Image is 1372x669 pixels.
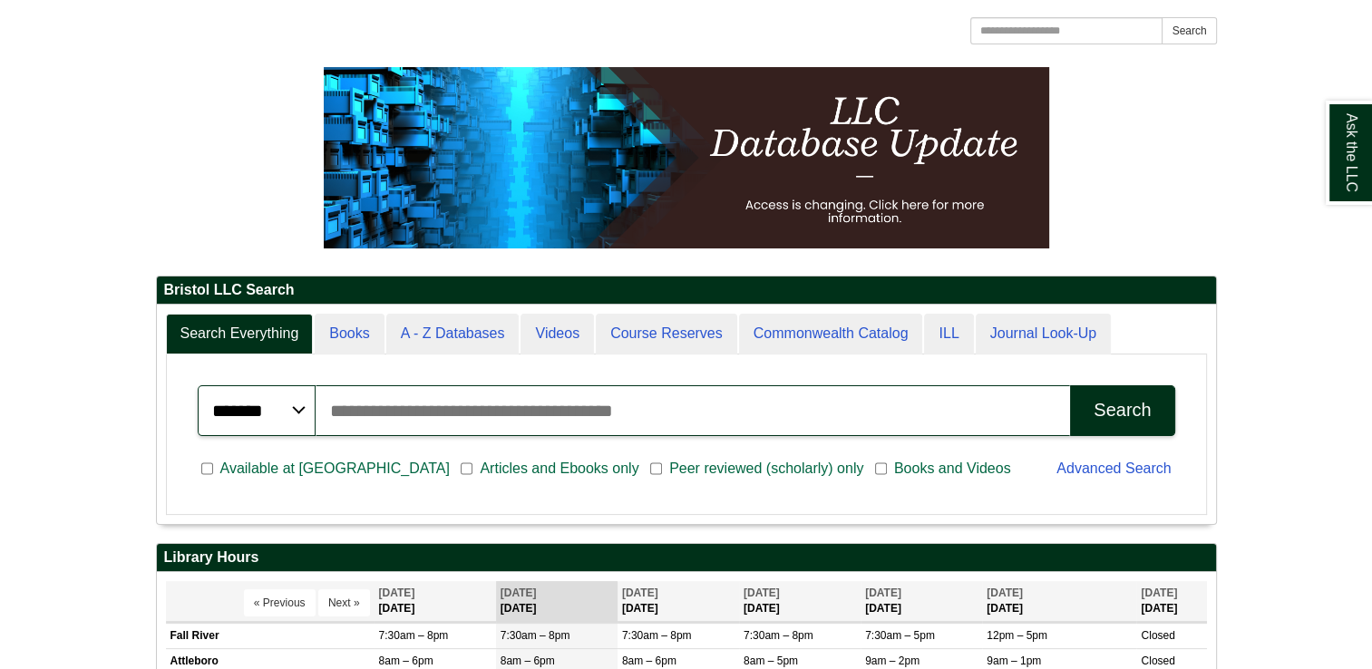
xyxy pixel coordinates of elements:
[1070,385,1174,436] button: Search
[861,581,982,622] th: [DATE]
[1136,581,1206,622] th: [DATE]
[501,654,555,667] span: 8am – 6pm
[318,589,370,616] button: Next »
[622,654,676,667] span: 8am – 6pm
[875,461,887,477] input: Books and Videos
[924,314,973,354] a: ILL
[865,629,935,642] span: 7:30am – 5pm
[744,629,813,642] span: 7:30am – 8pm
[166,314,314,354] a: Search Everything
[739,314,923,354] a: Commonwealth Catalog
[501,629,570,642] span: 7:30am – 8pm
[1056,461,1171,476] a: Advanced Search
[379,654,433,667] span: 8am – 6pm
[521,314,594,354] a: Videos
[1094,400,1151,421] div: Search
[739,581,861,622] th: [DATE]
[1141,587,1177,599] span: [DATE]
[324,67,1049,248] img: HTML tutorial
[472,458,646,480] span: Articles and Ebooks only
[987,629,1047,642] span: 12pm – 5pm
[622,587,658,599] span: [DATE]
[618,581,739,622] th: [DATE]
[887,458,1018,480] span: Books and Videos
[379,629,449,642] span: 7:30am – 8pm
[501,587,537,599] span: [DATE]
[386,314,520,354] a: A - Z Databases
[315,314,384,354] a: Books
[744,654,798,667] span: 8am – 5pm
[987,654,1041,667] span: 9am – 1pm
[1162,17,1216,44] button: Search
[865,654,920,667] span: 9am – 2pm
[596,314,737,354] a: Course Reserves
[982,581,1136,622] th: [DATE]
[865,587,901,599] span: [DATE]
[157,544,1216,572] h2: Library Hours
[201,461,213,477] input: Available at [GEOGRAPHIC_DATA]
[157,276,1216,305] h2: Bristol LLC Search
[622,629,692,642] span: 7:30am – 8pm
[650,461,662,477] input: Peer reviewed (scholarly) only
[1141,629,1174,642] span: Closed
[375,581,496,622] th: [DATE]
[461,461,472,477] input: Articles and Ebooks only
[976,314,1111,354] a: Journal Look-Up
[213,458,457,480] span: Available at [GEOGRAPHIC_DATA]
[166,623,375,648] td: Fall River
[379,587,415,599] span: [DATE]
[662,458,871,480] span: Peer reviewed (scholarly) only
[1141,654,1174,667] span: Closed
[496,581,618,622] th: [DATE]
[987,587,1023,599] span: [DATE]
[744,587,780,599] span: [DATE]
[244,589,316,616] button: « Previous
